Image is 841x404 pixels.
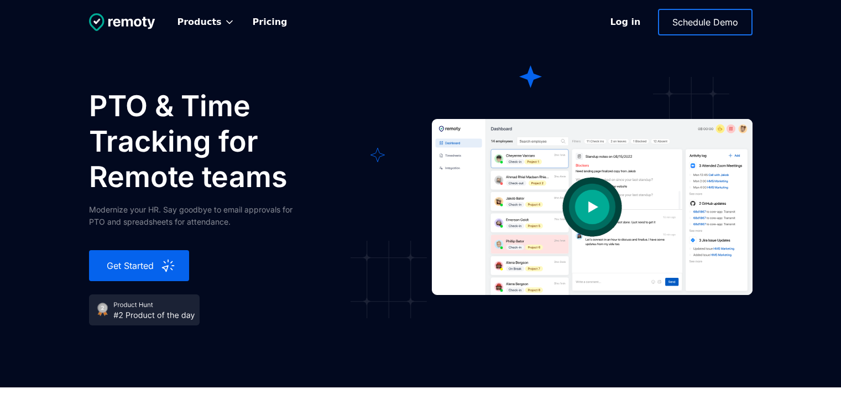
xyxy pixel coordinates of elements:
h1: PTO & Time Tracking for Remote teams [89,89,365,195]
div: Modernize your HR. Say goodbye to email approvals for PTO and spreadsheets for attendance. [89,204,310,228]
a: Log in [599,9,651,35]
img: Untitled UI logotext [89,13,155,31]
a: Schedule Demo [658,9,753,35]
div: Products [177,17,222,28]
a: Get Started [89,250,189,281]
a: Pricing [244,10,296,34]
div: Log in [610,15,640,29]
a: open lightbox [432,89,753,325]
div: Products [169,10,244,34]
div: Get Started [102,259,160,272]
